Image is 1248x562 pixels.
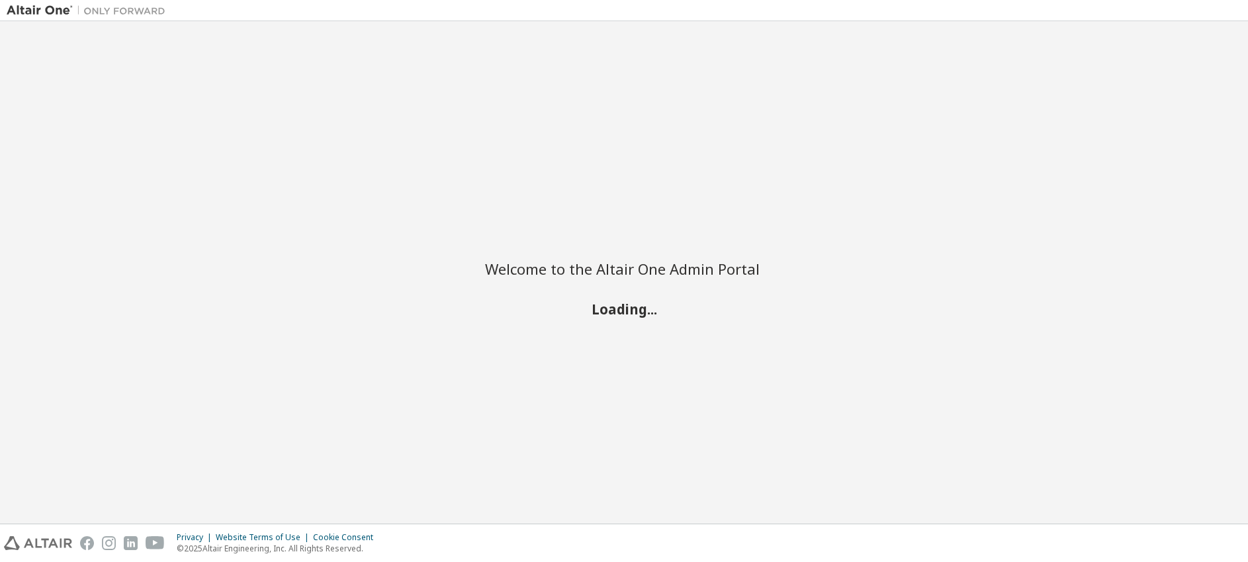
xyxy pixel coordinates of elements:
h2: Welcome to the Altair One Admin Portal [485,259,763,278]
img: instagram.svg [102,536,116,550]
h2: Loading... [485,300,763,317]
img: youtube.svg [146,536,165,550]
img: linkedin.svg [124,536,138,550]
div: Privacy [177,532,216,543]
img: Altair One [7,4,172,17]
div: Website Terms of Use [216,532,313,543]
p: © 2025 Altair Engineering, Inc. All Rights Reserved. [177,543,381,554]
img: altair_logo.svg [4,536,72,550]
img: facebook.svg [80,536,94,550]
div: Cookie Consent [313,532,381,543]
